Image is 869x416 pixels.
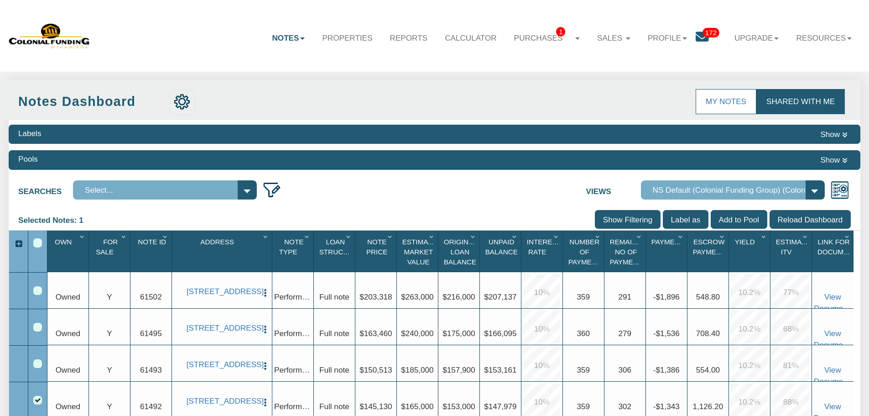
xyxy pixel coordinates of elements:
[565,234,604,269] div: Sort None
[91,234,130,269] div: For Sale Sort None
[607,234,645,269] div: Remaining No Of Payments Sort None
[653,329,680,338] span: -$1,536
[140,329,162,338] span: 61495
[174,234,272,269] div: Address Sort None
[319,365,349,374] span: Full note
[316,234,355,269] div: Sort None
[523,311,560,348] div: 10.0
[260,398,270,407] img: cell-menu.png
[174,94,190,110] img: settings.png
[577,402,590,411] span: 359
[107,329,112,338] span: Y
[735,238,755,246] span: Yield
[565,234,604,269] div: Number Of Payments Sort None
[140,402,162,411] span: 61492
[107,292,112,301] span: Y
[138,238,166,246] span: Note Id
[50,234,88,269] div: Sort None
[772,311,809,348] div: 68.0
[527,238,561,256] span: Interest Rate
[586,180,641,197] label: Views
[610,238,649,266] span: Remaining No Of Payments
[773,234,812,269] div: Estimated Itv Sort None
[274,292,312,301] span: Performing
[260,396,270,407] button: Press to open the note menu
[814,234,853,269] div: Link For Documents Sort None
[260,323,270,334] button: Press to open the note menu
[696,329,720,338] span: 708.40
[696,292,720,301] span: 548.80
[56,402,80,411] span: Owned
[275,234,313,269] div: Sort None
[759,231,769,242] div: Column Menu
[776,238,815,256] span: Estimated Itv
[588,25,639,51] a: Sales
[56,292,80,301] span: Owned
[524,234,562,269] div: Interest Rate Sort None
[319,292,349,301] span: Full note
[316,234,355,269] div: Loan Structure Sort None
[556,27,565,37] span: 1
[510,231,520,242] div: Column Menu
[653,292,680,301] span: -$1,896
[401,292,433,301] span: $263,000
[619,402,632,411] span: 302
[595,210,661,229] input: Show Filtering
[717,231,728,242] div: Column Menu
[260,361,270,371] img: cell-menu.png
[634,231,645,242] div: Column Menu
[260,231,271,242] div: Column Menu
[731,274,768,311] div: 10.2
[731,234,770,269] div: Sort None
[690,234,729,269] div: Sort None
[731,347,768,384] div: 10.2
[358,234,396,269] div: Sort None
[133,234,172,269] div: Note Id Sort None
[648,234,687,269] div: Sort None
[653,402,680,411] span: -$1,343
[607,234,645,269] div: Sort None
[482,234,521,269] div: Unpaid Balance Sort None
[772,347,809,384] div: 81.0
[260,288,270,298] img: cell-menu.png
[484,329,516,338] span: $166,095
[693,402,723,411] span: 1,126.20
[91,234,130,269] div: Sort None
[359,329,392,338] span: $163,460
[593,231,603,242] div: Column Menu
[260,360,270,371] button: Press to open the note menu
[619,365,632,374] span: 306
[814,234,853,269] div: Sort None
[523,347,560,384] div: 10.0
[96,238,118,256] span: For Sale
[436,25,505,51] a: Calculator
[56,329,80,338] span: Owned
[33,238,42,247] div: Select All
[814,329,853,349] a: View Documents
[140,292,162,301] span: 61502
[726,25,788,51] a: Upgrade
[366,238,388,256] span: Note Price
[800,231,811,242] div: Column Menu
[160,231,171,242] div: Column Menu
[274,329,312,338] span: Performing
[18,153,38,164] div: Pools
[663,210,708,229] input: Label as
[274,365,312,374] span: Performing
[33,286,42,295] div: Row 1, Row Selection Checkbox
[107,365,112,374] span: Y
[788,25,860,51] a: Resources
[817,238,862,256] span: Link For Documents
[442,402,475,411] span: $153,000
[696,365,720,374] span: 554.00
[263,25,313,51] a: Notes
[319,329,349,338] span: Full note
[119,231,129,242] div: Column Menu
[55,238,72,246] span: Own
[676,231,686,242] div: Column Menu
[401,365,433,374] span: $185,000
[484,292,516,301] span: $207,137
[731,311,768,348] div: 10.2
[444,238,477,266] span: Original Loan Balance
[187,396,257,406] a: 2409 Morningside, Pasadena, TX, 77506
